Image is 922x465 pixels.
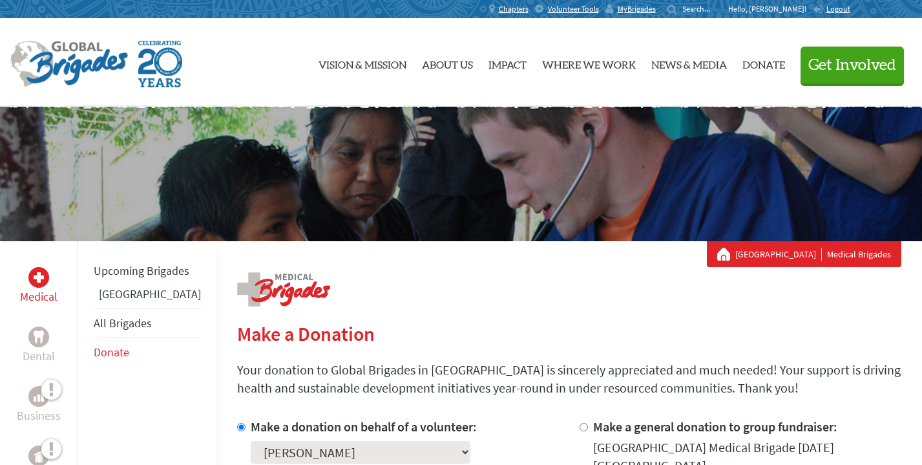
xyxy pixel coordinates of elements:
[682,4,719,14] input: Search...
[94,263,189,278] a: Upcoming Brigades
[34,449,44,462] img: Public Health
[17,407,61,425] p: Business
[28,386,49,407] div: Business
[237,322,901,345] h2: Make a Donation
[618,4,656,14] span: MyBrigades
[735,248,822,261] a: [GEOGRAPHIC_DATA]
[548,4,599,14] span: Volunteer Tools
[20,288,58,306] p: Medical
[237,272,330,307] img: logo-medical.png
[34,391,44,402] img: Business
[801,47,904,83] button: Get Involved
[94,338,201,367] li: Donate
[10,41,128,87] img: Global Brigades Logo
[717,248,891,261] div: Medical Brigades
[742,29,785,96] a: Donate
[728,4,813,14] p: Hello, [PERSON_NAME]!
[813,4,850,14] a: Logout
[28,267,49,288] div: Medical
[34,330,44,343] img: Dental
[34,272,44,283] img: Medical
[237,361,901,397] p: Your donation to Global Brigades in [GEOGRAPHIC_DATA] is sincerely appreciated and much needed! Y...
[251,418,477,435] label: Make a donation on behalf of a volunteer:
[422,29,473,96] a: About Us
[94,316,152,330] a: All Brigades
[94,285,201,308] li: Greece
[826,4,850,14] span: Logout
[593,418,837,435] label: Make a general donation to group fundraiser:
[17,386,61,425] a: BusinessBusiness
[542,29,636,96] a: Where We Work
[23,327,55,365] a: DentalDental
[499,4,529,14] span: Chapters
[28,327,49,347] div: Dental
[20,267,58,306] a: MedicalMedical
[94,257,201,285] li: Upcoming Brigades
[319,29,406,96] a: Vision & Mission
[651,29,727,96] a: News & Media
[488,29,527,96] a: Impact
[23,347,55,365] p: Dental
[94,308,201,338] li: All Brigades
[808,58,896,73] span: Get Involved
[94,345,129,360] a: Donate
[99,287,201,301] a: [GEOGRAPHIC_DATA]
[138,41,182,87] img: Global Brigades Celebrating 20 Years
